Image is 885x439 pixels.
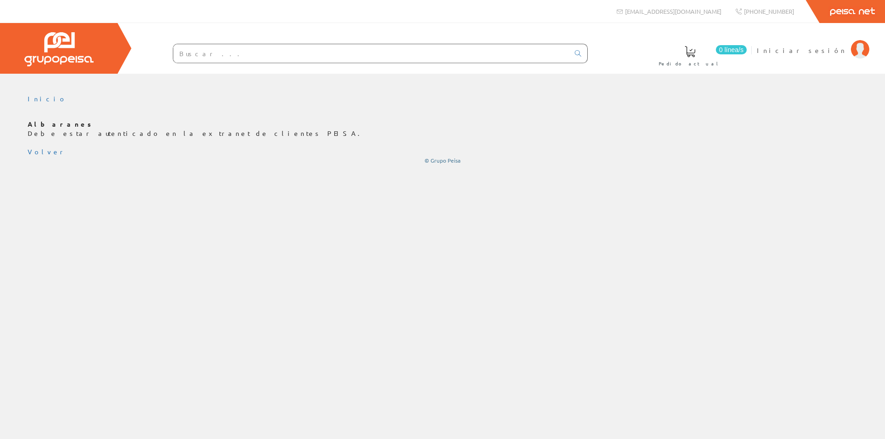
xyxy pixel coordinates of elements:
[28,147,66,156] a: Volver
[28,120,857,138] p: Debe estar autenticado en la extranet de clientes PEISA.
[24,32,94,66] img: Grupo Peisa
[757,46,846,55] span: Iniciar sesión
[659,59,721,68] span: Pedido actual
[28,157,857,164] div: © Grupo Peisa
[28,120,94,128] b: Albaranes
[28,94,67,103] a: Inicio
[173,44,569,63] input: Buscar ...
[744,7,794,15] span: [PHONE_NUMBER]
[625,7,721,15] span: [EMAIL_ADDRESS][DOMAIN_NAME]
[757,38,869,47] a: Iniciar sesión
[716,45,747,54] span: 0 línea/s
